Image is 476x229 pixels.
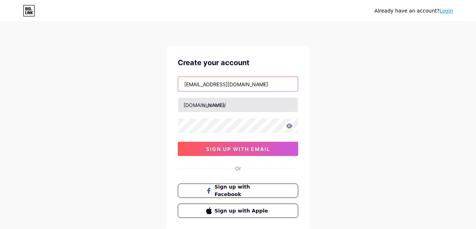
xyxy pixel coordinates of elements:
a: Login [439,8,453,14]
div: Or [235,165,241,172]
div: Create your account [178,57,298,68]
button: Sign up with Facebook [178,184,298,198]
div: [DOMAIN_NAME]/ [184,101,226,109]
span: sign up with email [206,146,270,152]
button: sign up with email [178,142,298,156]
input: username [178,98,298,112]
button: Sign up with Apple [178,204,298,218]
span: Sign up with Apple [215,207,270,215]
input: Email [178,77,298,91]
span: Sign up with Facebook [215,183,270,198]
div: Already have an account? [375,7,453,15]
